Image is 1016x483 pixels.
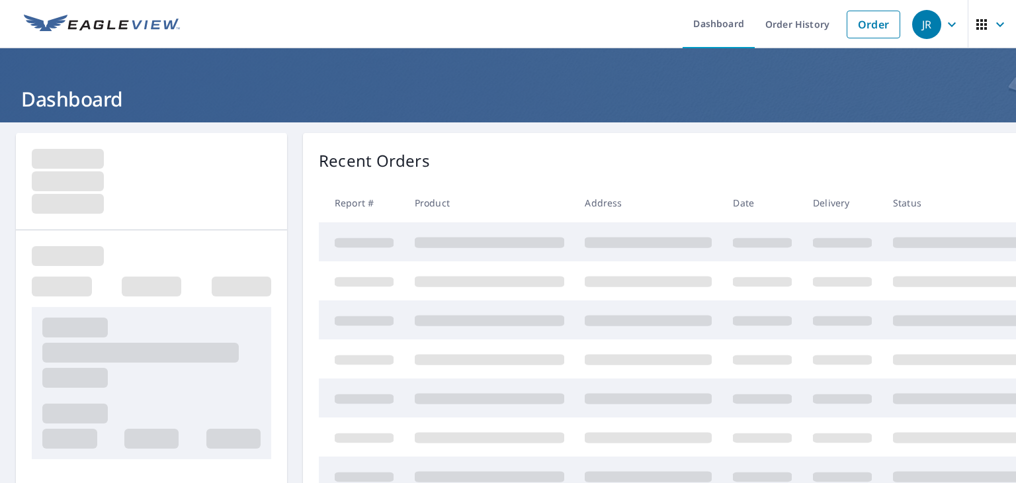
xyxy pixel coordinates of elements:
p: Recent Orders [319,149,430,173]
h1: Dashboard [16,85,1000,112]
a: Order [847,11,900,38]
th: Product [404,183,575,222]
div: JR [912,10,941,39]
th: Date [722,183,802,222]
th: Address [574,183,722,222]
th: Delivery [802,183,882,222]
th: Report # [319,183,404,222]
img: EV Logo [24,15,180,34]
